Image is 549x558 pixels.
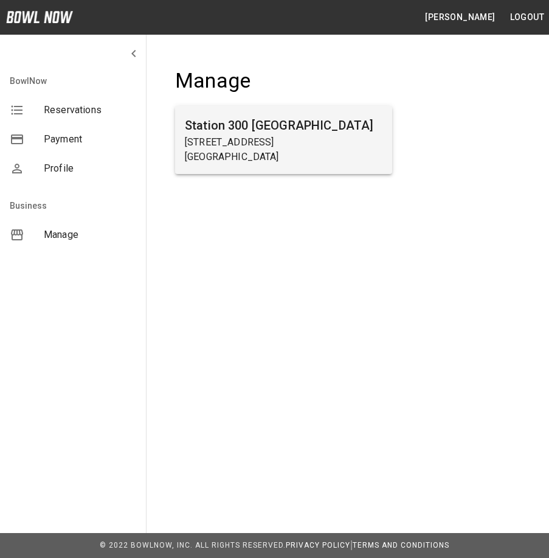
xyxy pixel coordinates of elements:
img: logo [6,11,73,23]
span: Reservations [44,103,136,117]
button: [PERSON_NAME] [420,6,500,29]
p: [STREET_ADDRESS] [185,135,382,150]
h6: Station 300 [GEOGRAPHIC_DATA] [185,116,382,135]
span: © 2022 BowlNow, Inc. All Rights Reserved. [100,541,286,549]
h4: Manage [175,68,392,94]
p: [GEOGRAPHIC_DATA] [185,150,382,164]
button: Logout [505,6,549,29]
span: Profile [44,161,136,176]
a: Privacy Policy [286,541,350,549]
a: Terms and Conditions [353,541,449,549]
span: Manage [44,228,136,242]
span: Payment [44,132,136,147]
